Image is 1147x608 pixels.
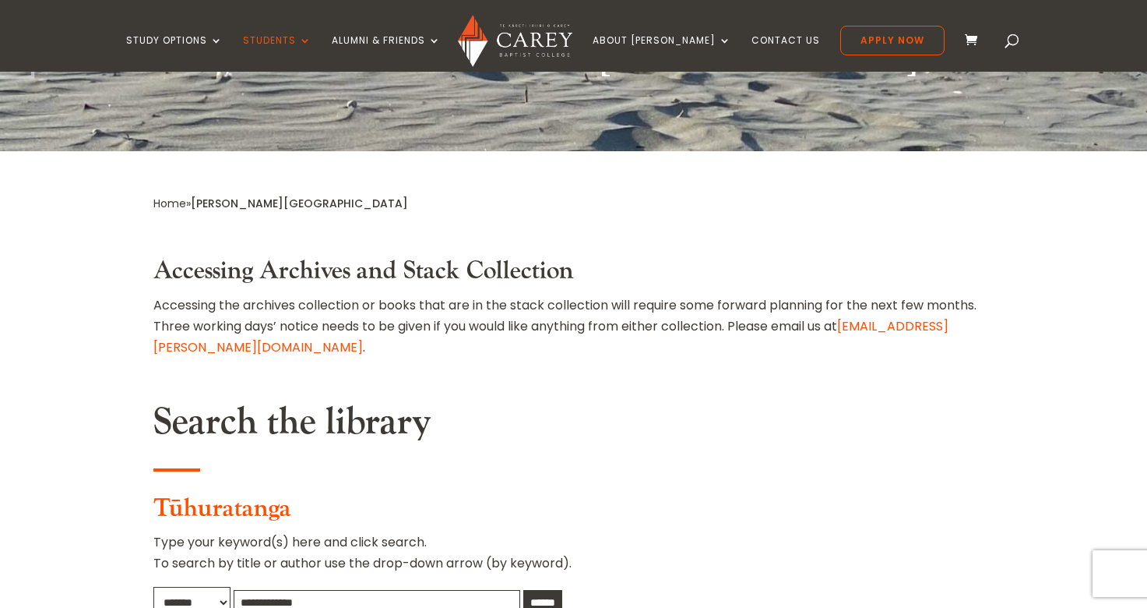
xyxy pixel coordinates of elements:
a: Alumni & Friends [332,35,441,72]
a: Students [243,35,311,72]
h3: Accessing Archives and Stack Collection [153,256,994,294]
a: About [PERSON_NAME] [593,35,731,72]
h2: Search the library [153,400,994,453]
p: Type your keyword(s) here and click search. To search by title or author use the drop-down arrow ... [153,532,994,586]
h3: Tūhuratanga [153,494,994,532]
span: » [153,196,408,211]
img: Carey Baptist College [458,15,572,67]
span: [PERSON_NAME][GEOGRAPHIC_DATA] [191,196,408,211]
a: Study Options [126,35,223,72]
a: Apply Now [840,26,945,55]
a: Home [153,196,186,211]
a: Contact Us [751,35,820,72]
p: Accessing the archives collection or books that are in the stack collection will require some for... [153,295,994,359]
